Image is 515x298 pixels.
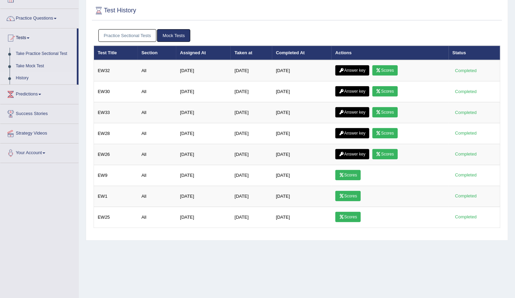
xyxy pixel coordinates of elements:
[138,144,177,165] td: All
[272,81,332,102] td: [DATE]
[231,165,272,186] td: [DATE]
[272,165,332,186] td: [DATE]
[449,46,500,60] th: Status
[453,88,479,95] div: Completed
[94,60,138,81] td: EW32
[335,191,361,201] a: Scores
[94,165,138,186] td: EW9
[272,207,332,228] td: [DATE]
[176,207,231,228] td: [DATE]
[272,144,332,165] td: [DATE]
[0,144,79,161] a: Your Account
[231,123,272,144] td: [DATE]
[94,46,138,60] th: Test Title
[138,60,177,81] td: All
[372,149,398,159] a: Scores
[0,104,79,122] a: Success Stories
[332,46,449,60] th: Actions
[453,172,479,179] div: Completed
[94,186,138,207] td: EW1
[272,186,332,207] td: [DATE]
[94,5,136,16] h2: Test History
[231,81,272,102] td: [DATE]
[0,124,79,141] a: Strategy Videos
[0,85,79,102] a: Predictions
[453,67,479,74] div: Completed
[176,46,231,60] th: Assigned At
[272,123,332,144] td: [DATE]
[335,86,369,96] a: Answer key
[272,102,332,123] td: [DATE]
[13,60,77,72] a: Take Mock Test
[372,128,398,138] a: Scores
[372,86,398,96] a: Scores
[176,165,231,186] td: [DATE]
[231,207,272,228] td: [DATE]
[176,60,231,81] td: [DATE]
[176,102,231,123] td: [DATE]
[94,207,138,228] td: EW25
[231,46,272,60] th: Taken at
[335,170,361,180] a: Scores
[13,48,77,60] a: Take Practice Sectional Test
[335,65,369,76] a: Answer key
[176,81,231,102] td: [DATE]
[453,130,479,137] div: Completed
[453,109,479,116] div: Completed
[138,123,177,144] td: All
[94,81,138,102] td: EW30
[335,128,369,138] a: Answer key
[231,60,272,81] td: [DATE]
[13,72,77,84] a: History
[231,186,272,207] td: [DATE]
[335,149,369,159] a: Answer key
[94,102,138,123] td: EW33
[138,207,177,228] td: All
[138,81,177,102] td: All
[453,151,479,158] div: Completed
[231,144,272,165] td: [DATE]
[94,123,138,144] td: EW28
[94,144,138,165] td: EW26
[0,9,79,26] a: Practice Questions
[138,186,177,207] td: All
[176,186,231,207] td: [DATE]
[372,107,398,117] a: Scores
[176,123,231,144] td: [DATE]
[272,60,332,81] td: [DATE]
[231,102,272,123] td: [DATE]
[98,29,157,42] a: Practice Sectional Tests
[0,28,77,46] a: Tests
[138,102,177,123] td: All
[335,212,361,222] a: Scores
[176,144,231,165] td: [DATE]
[138,46,177,60] th: Section
[335,107,369,117] a: Answer key
[157,29,190,42] a: Mock Tests
[453,214,479,221] div: Completed
[372,65,398,76] a: Scores
[272,46,332,60] th: Completed At
[453,193,479,200] div: Completed
[138,165,177,186] td: All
